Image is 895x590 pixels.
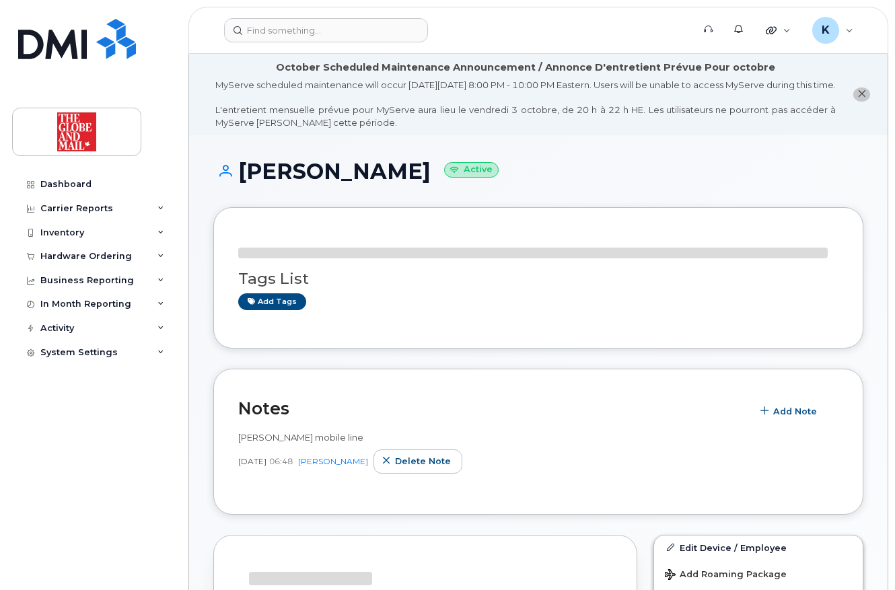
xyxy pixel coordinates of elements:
a: Add tags [238,293,306,310]
a: Edit Device / Employee [654,536,863,560]
h3: Tags List [238,270,838,287]
button: close notification [853,87,870,102]
div: MyServe scheduled maintenance will occur [DATE][DATE] 8:00 PM - 10:00 PM Eastern. Users will be u... [215,79,836,128]
small: Active [444,162,499,178]
a: [PERSON_NAME] [298,456,368,466]
h2: Notes [238,398,745,418]
span: Delete note [395,455,451,468]
button: Add Note [752,399,828,423]
button: Add Roaming Package [654,560,863,587]
button: Delete note [373,449,462,474]
span: [PERSON_NAME] mobile line [238,432,363,443]
h1: [PERSON_NAME] [213,159,863,183]
span: Add Note [773,405,817,418]
span: 06:48 [269,455,293,467]
span: [DATE] [238,455,266,467]
span: Add Roaming Package [665,569,787,582]
div: October Scheduled Maintenance Announcement / Annonce D'entretient Prévue Pour octobre [276,61,775,75]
